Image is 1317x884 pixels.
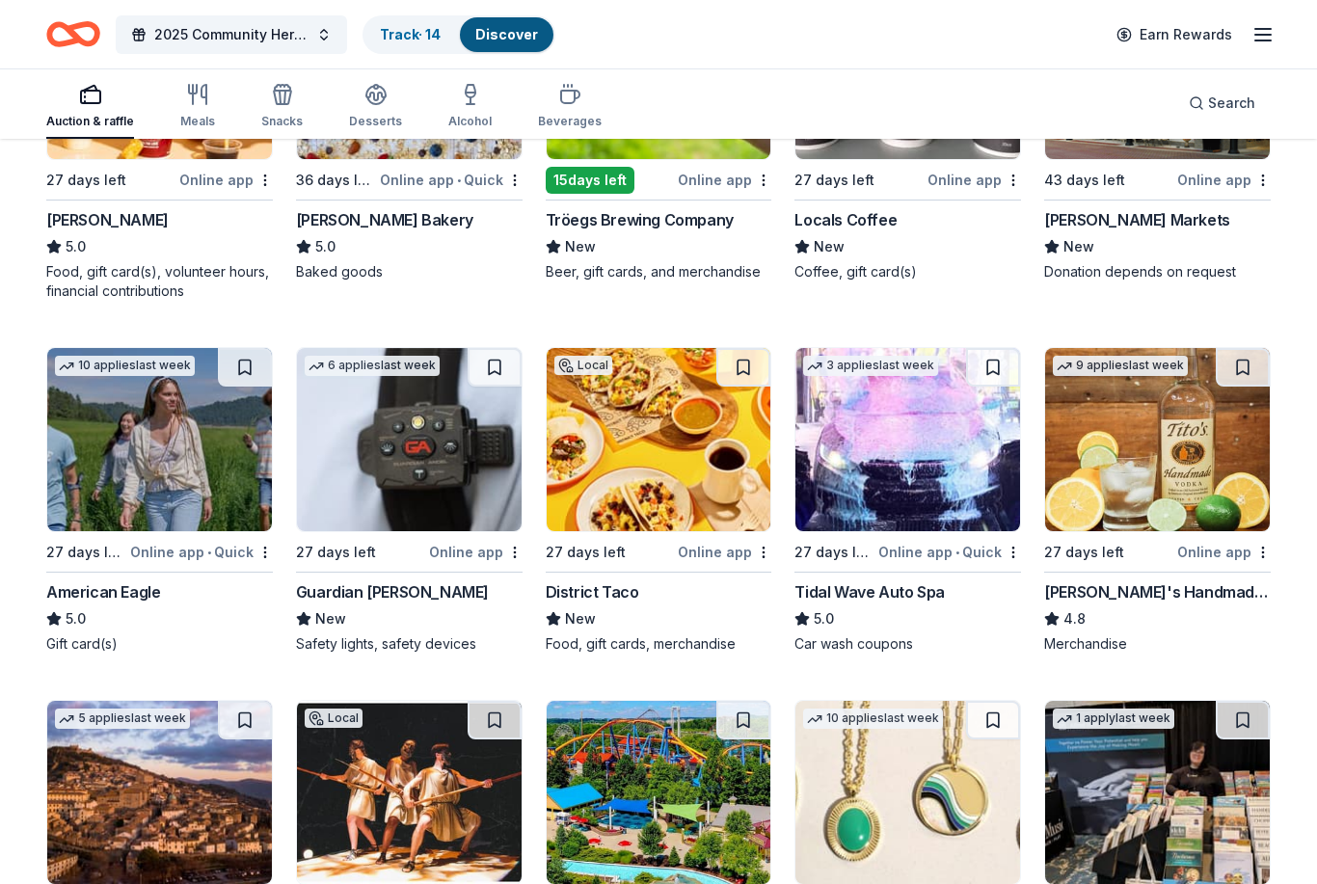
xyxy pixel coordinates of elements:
a: Image for Tidal Wave Auto Spa3 applieslast week27 days leftOnline app•QuickTidal Wave Auto Spa5.0... [794,347,1021,654]
a: Home [46,12,100,57]
div: 27 days left [794,169,874,192]
span: New [315,607,346,630]
button: Beverages [538,75,602,139]
img: Image for Alfred Music [1045,701,1270,884]
div: 27 days left [794,541,874,564]
button: Snacks [261,75,303,139]
div: Online app Quick [380,168,523,192]
div: Online app Quick [878,540,1021,564]
div: [PERSON_NAME] Bakery [296,208,473,231]
div: 15 days left [546,167,634,194]
img: Image for Quintessence Theatre Group [297,701,522,884]
div: 43 days left [1044,169,1125,192]
div: 1 apply last week [1053,709,1174,729]
div: Meals [180,114,215,129]
div: 27 days left [296,541,376,564]
div: Guardian [PERSON_NAME] [296,580,489,603]
div: 36 days left [296,169,376,192]
div: American Eagle [46,580,160,603]
div: Local [305,709,363,728]
div: Beverages [538,114,602,129]
img: Image for District Taco [547,348,771,531]
img: Image for American Eagle [47,348,272,531]
div: Food, gift cards, merchandise [546,634,772,654]
button: Auction & raffle [46,75,134,139]
div: 6 applies last week [305,356,440,376]
span: 5.0 [315,235,336,258]
span: New [814,235,845,258]
div: 10 applies last week [55,356,195,376]
div: Online app [429,540,523,564]
div: Beer, gift cards, and merchandise [546,262,772,281]
div: Locals Coffee [794,208,897,231]
span: • [955,545,959,560]
div: 10 applies last week [803,709,943,729]
img: Image for Hill Town Tours [47,701,272,884]
a: Earn Rewards [1105,17,1244,52]
div: [PERSON_NAME] Markets [1044,208,1230,231]
button: Alcohol [448,75,492,139]
div: Gift card(s) [46,634,273,654]
div: Desserts [349,114,402,129]
div: 27 days left [546,541,626,564]
div: 27 days left [46,169,126,192]
span: 5.0 [66,235,86,258]
div: 9 applies last week [1053,356,1188,376]
span: 2025 Community Heroes Celebration [154,23,309,46]
div: Baked goods [296,262,523,281]
button: Track· 14Discover [363,15,555,54]
div: Online app [678,168,771,192]
span: 5.0 [66,607,86,630]
div: Online app [179,168,273,192]
span: • [207,545,211,560]
a: Image for Tito's Handmade Vodka9 applieslast week27 days leftOnline app[PERSON_NAME]'s Handmade V... [1044,347,1271,654]
img: Image for gorjana [795,701,1020,884]
div: Online app [1177,168,1271,192]
a: Image for Guardian Angel Device6 applieslast week27 days leftOnline appGuardian [PERSON_NAME]NewS... [296,347,523,654]
div: Tidal Wave Auto Spa [794,580,944,603]
img: Image for Dorney Park & Wildwater Kingdom [547,701,771,884]
span: 5.0 [814,607,834,630]
div: Coffee, gift card(s) [794,262,1021,281]
div: 27 days left [1044,541,1124,564]
div: Auction & raffle [46,114,134,129]
div: Snacks [261,114,303,129]
img: Image for Tidal Wave Auto Spa [795,348,1020,531]
a: Track· 14 [380,26,441,42]
a: Image for American Eagle10 applieslast week27 days leftOnline app•QuickAmerican Eagle5.0Gift card(s) [46,347,273,654]
div: District Taco [546,580,639,603]
span: Search [1208,92,1255,115]
button: 2025 Community Heroes Celebration [116,15,347,54]
div: 5 applies last week [55,709,190,729]
div: Alcohol [448,114,492,129]
div: Tröegs Brewing Company [546,208,734,231]
div: [PERSON_NAME]'s Handmade Vodka [1044,580,1271,603]
div: Food, gift card(s), volunteer hours, financial contributions [46,262,273,301]
div: Donation depends on request [1044,262,1271,281]
div: 27 days left [46,541,126,564]
div: Online app [1177,540,1271,564]
div: Online app [678,540,771,564]
div: Safety lights, safety devices [296,634,523,654]
span: New [1063,235,1094,258]
span: New [565,235,596,258]
div: Online app Quick [130,540,273,564]
div: 3 applies last week [803,356,938,376]
div: Car wash coupons [794,634,1021,654]
div: Online app [927,168,1021,192]
span: • [457,173,461,188]
button: Search [1173,84,1271,122]
span: 4.8 [1063,607,1086,630]
div: Merchandise [1044,634,1271,654]
button: Meals [180,75,215,139]
span: New [565,607,596,630]
a: Discover [475,26,538,42]
div: [PERSON_NAME] [46,208,169,231]
div: Local [554,356,612,375]
img: Image for Tito's Handmade Vodka [1045,348,1270,531]
button: Desserts [349,75,402,139]
a: Image for District TacoLocal27 days leftOnline appDistrict TacoNewFood, gift cards, merchandise [546,347,772,654]
img: Image for Guardian Angel Device [297,348,522,531]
